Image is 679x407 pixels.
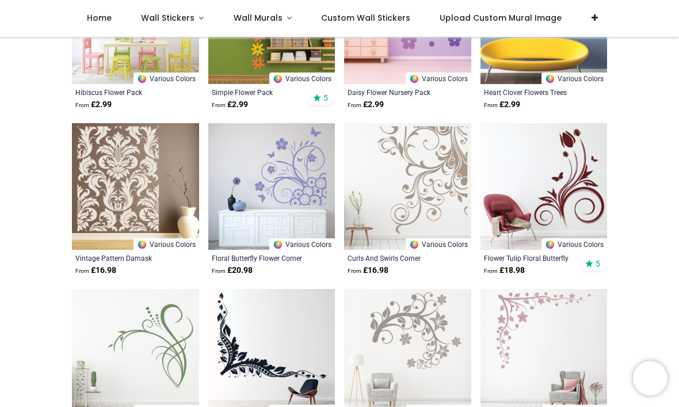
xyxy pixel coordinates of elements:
[75,253,171,263] a: Vintage Pattern Damask
[484,99,520,111] strong: £ 2.99
[545,239,555,250] img: Color Wheel
[348,99,384,111] strong: £ 2.99
[545,74,555,84] img: Color Wheel
[212,99,248,111] strong: £ 2.99
[269,73,335,84] a: Various Colors
[484,88,580,97] a: Heart Clover Flowers Trees Pack
[234,12,283,24] span: Wall Murals
[72,123,199,250] img: Vintage Pattern Damask Wall Sticker
[633,361,667,395] iframe: Brevo live chat
[212,265,253,276] strong: £ 20.98
[208,123,335,250] img: Floral Butterfly Flower Corner Wall Sticker
[212,268,226,274] span: From
[141,12,194,24] span: Wall Stickers
[596,258,600,269] span: 5
[212,88,308,97] a: Simple Flower Pack
[87,12,112,24] span: Home
[75,265,116,276] strong: £ 16.98
[273,239,283,250] img: Color Wheel
[406,73,471,84] a: Various Colors
[348,88,444,97] a: Daisy Flower Nursery Pack
[75,99,112,111] strong: £ 2.99
[409,239,419,250] img: Color Wheel
[348,265,388,276] strong: £ 16.98
[348,268,361,274] span: From
[133,238,199,250] a: Various Colors
[212,253,308,263] a: Floral Butterfly Flower Corner
[348,102,361,108] span: From
[541,238,607,250] a: Various Colors
[133,73,199,84] a: Various Colors
[137,74,147,84] img: Color Wheel
[269,238,335,250] a: Various Colors
[484,268,498,274] span: From
[273,74,283,84] img: Color Wheel
[541,73,607,84] a: Various Colors
[440,12,562,24] span: Upload Custom Mural Image
[484,265,525,276] strong: £ 18.98
[406,238,471,250] a: Various Colors
[321,12,410,24] span: Custom Wall Stickers
[344,123,471,250] img: Curls And Swirls Corner Wall Sticker
[75,268,89,274] span: From
[348,253,444,263] a: Curls And Swirls Corner
[212,102,226,108] span: From
[409,74,419,84] img: Color Wheel
[75,102,89,108] span: From
[484,253,580,263] a: Flower Tulip Floral Butterfly
[75,88,171,97] a: Hibiscus Flower Pack
[137,239,147,250] img: Color Wheel
[323,93,328,103] span: 5
[484,102,498,108] span: From
[480,123,608,250] img: Flower Tulip Floral Butterfly Wall Sticker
